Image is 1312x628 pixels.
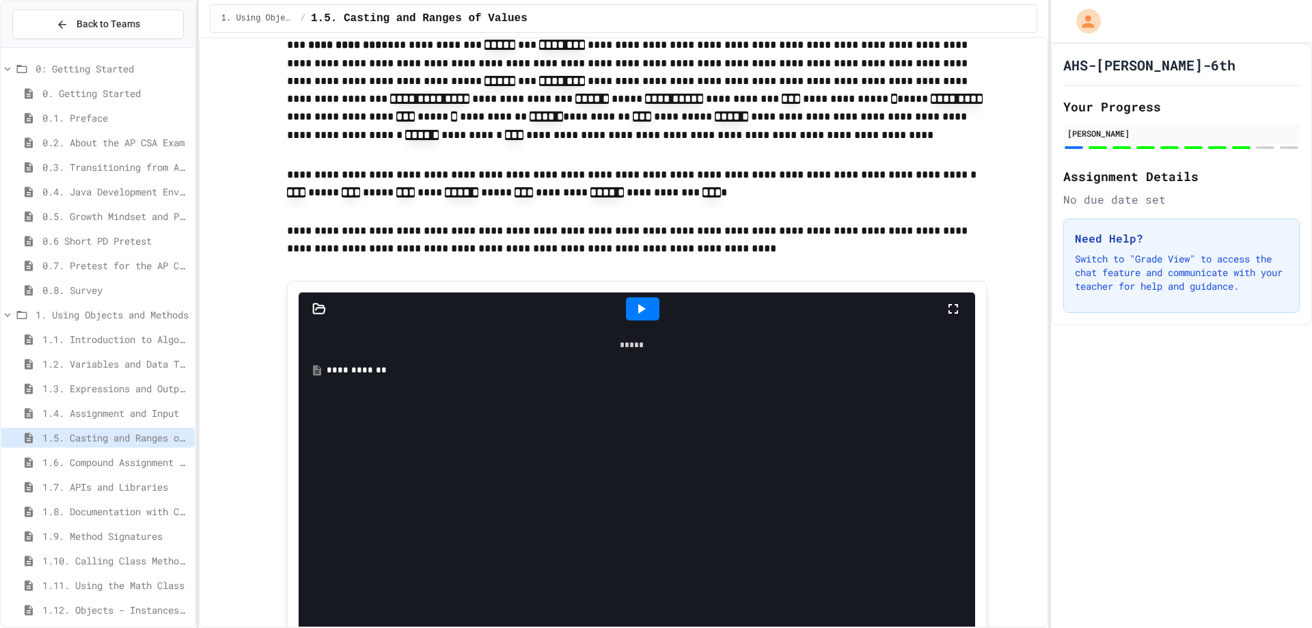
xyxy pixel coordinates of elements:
span: 0.6 Short PD Pretest [42,234,189,248]
span: 0.5. Growth Mindset and Pair Programming [42,209,189,223]
span: 1.9. Method Signatures [42,529,189,543]
span: 0.2. About the AP CSA Exam [42,135,189,150]
span: 0.7. Pretest for the AP CSA Exam [42,258,189,273]
span: 1.5. Casting and Ranges of Values [42,431,189,445]
h1: AHS-[PERSON_NAME]-6th [1063,55,1235,74]
span: 1.7. APIs and Libraries [42,480,189,494]
span: 1.4. Assignment and Input [42,406,189,420]
span: 1.8. Documentation with Comments and Preconditions [42,504,189,519]
div: My Account [1062,5,1104,37]
span: 0.4. Java Development Environments [42,185,189,199]
div: [PERSON_NAME] [1067,127,1296,139]
span: 1.11. Using the Math Class [42,578,189,592]
span: 1. Using Objects and Methods [221,13,295,24]
span: 0: Getting Started [36,62,189,76]
h3: Need Help? [1075,230,1288,247]
span: 1.3. Expressions and Output [New] [42,381,189,396]
span: 1.6. Compound Assignment Operators [42,455,189,469]
span: 0.1. Preface [42,111,189,125]
span: 1.1. Introduction to Algorithms, Programming, and Compilers [42,332,189,346]
span: 1. Using Objects and Methods [36,308,189,322]
button: Back to Teams [12,10,184,39]
p: Switch to "Grade View" to access the chat feature and communicate with your teacher for help and ... [1075,252,1288,293]
span: 0. Getting Started [42,86,189,100]
span: 1.5. Casting and Ranges of Values [311,10,528,27]
span: 1.12. Objects - Instances of Classes [42,603,189,617]
span: 1.10. Calling Class Methods [42,554,189,568]
span: 0.3. Transitioning from AP CSP to AP CSA [42,160,189,174]
h2: Your Progress [1063,97,1300,116]
span: / [301,13,305,24]
div: No due date set [1063,191,1300,208]
span: 1.2. Variables and Data Types [42,357,189,371]
span: Back to Teams [77,17,140,31]
h2: Assignment Details [1063,167,1300,186]
span: 0.8. Survey [42,283,189,297]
